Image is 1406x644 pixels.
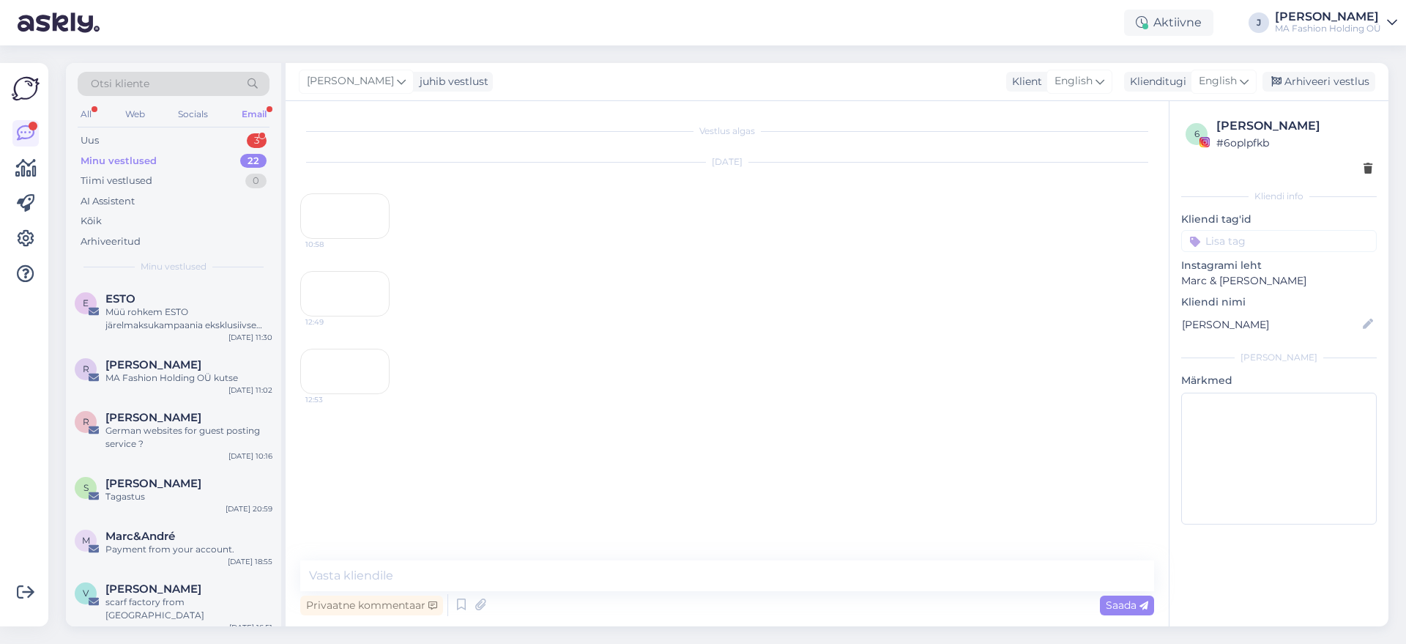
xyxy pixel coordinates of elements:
div: [DATE] [300,155,1154,169]
div: # 6oplpfkb [1216,135,1372,151]
span: S [83,482,89,493]
div: [DATE] 20:59 [226,503,272,514]
div: AI Assistent [81,194,135,209]
div: German websites for guest posting service ? [105,424,272,451]
div: [PERSON_NAME] [1275,11,1381,23]
div: Kliendi info [1181,190,1377,203]
span: Otsi kliente [91,76,149,92]
div: Kõik [81,214,102,229]
div: [DATE] 16:51 [229,622,272,633]
a: [PERSON_NAME]MA Fashion Holding OÜ [1275,11,1397,34]
img: Askly Logo [12,75,40,103]
div: MA Fashion Holding OÜ [1275,23,1381,34]
span: 12:49 [305,317,360,327]
span: v [83,588,89,599]
div: 0 [245,174,267,188]
p: Märkmed [1181,373,1377,388]
p: Kliendi nimi [1181,295,1377,310]
span: Saada [1106,599,1148,612]
p: Marc & [PERSON_NAME] [1181,273,1377,289]
div: All [78,105,94,124]
div: Uus [81,133,99,148]
div: Arhiveeri vestlus [1262,72,1375,92]
span: Rizwan Ali [105,411,201,424]
p: Instagrami leht [1181,258,1377,273]
span: M [82,535,90,546]
span: R [83,363,89,374]
div: Socials [175,105,211,124]
div: scarf factory from [GEOGRAPHIC_DATA] [105,596,272,622]
div: Web [122,105,148,124]
div: [DATE] 11:02 [228,385,272,396]
div: Privaatne kommentaar [300,596,443,615]
div: Tiimi vestlused [81,174,152,188]
div: Vestlus algas [300,125,1154,138]
div: Müü rohkem ESTO järelmaksukampaania eksklusiivse pakkumisega! [105,306,272,332]
div: Email [239,105,269,124]
span: Marc&André [105,530,175,543]
div: MA Fashion Holding OÜ kutse [105,371,272,385]
span: vince chen [105,582,201,596]
div: Payment from your account. [105,543,272,556]
span: Ralf-Stiven Viru [105,358,201,371]
div: [DATE] 18:55 [228,556,272,567]
span: Minu vestlused [141,260,207,273]
div: [DATE] 11:30 [228,332,272,343]
div: Klienditugi [1124,74,1186,89]
span: [PERSON_NAME] [307,73,394,89]
span: English [1054,73,1093,89]
div: J [1249,12,1269,33]
div: 3 [247,133,267,148]
input: Lisa nimi [1182,317,1360,333]
div: Minu vestlused [81,154,157,169]
span: 10:58 [305,239,360,250]
div: Klient [1006,74,1042,89]
span: 12:53 [305,394,360,405]
div: Arhiveeritud [81,234,141,249]
span: 6 [1194,128,1199,139]
p: Kliendi tag'id [1181,212,1377,227]
span: Stina Mander-Puust [105,477,201,490]
div: juhib vestlust [414,74,488,89]
div: [DATE] 10:16 [228,451,272,462]
span: English [1199,73,1237,89]
span: E [83,297,89,308]
div: [PERSON_NAME] [1181,351,1377,364]
span: ESTO [105,292,135,306]
span: R [83,416,89,427]
div: Tagastus [105,490,272,503]
div: [PERSON_NAME] [1216,117,1372,135]
input: Lisa tag [1181,230,1377,252]
div: 22 [240,154,267,169]
div: Aktiivne [1124,10,1213,36]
